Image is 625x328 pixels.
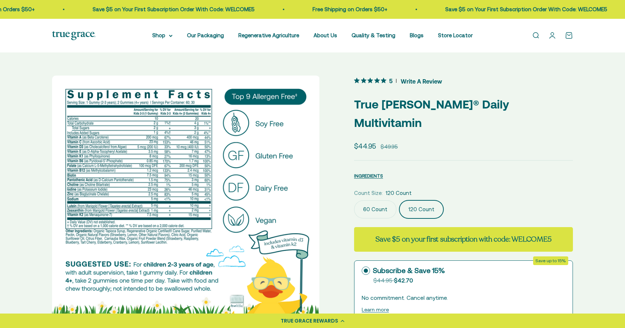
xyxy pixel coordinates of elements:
a: Blogs [410,32,424,38]
span: INGREDIENTS [354,173,383,179]
a: About Us [314,32,337,38]
a: Free Shipping on Orders $50+ [304,6,379,12]
a: Our Packaging [187,32,224,38]
compare-at-price: $49.95 [380,142,398,151]
span: 120 Count [386,189,412,197]
a: Store Locator [438,32,473,38]
button: INGREDIENTS [354,171,383,180]
p: Save $5 on Your First Subscription Order With Code: WELCOME5 [84,5,246,14]
a: Regenerative Agriculture [238,32,299,38]
p: True [PERSON_NAME]® Daily Multivitamin [354,95,573,132]
button: 5 out 5 stars rating in total 5 reviews. Jump to reviews. [354,76,442,86]
div: TRUE GRACE REWARDS [281,317,338,325]
summary: Shop [152,31,173,40]
p: Save $5 on Your First Subscription Order With Code: WELCOME5 [437,5,599,14]
span: Write A Review [401,76,442,86]
sale-price: $44.95 [354,141,376,152]
legend: Count Size: [354,189,383,197]
a: Quality & Testing [352,32,395,38]
span: 5 [389,77,392,84]
strong: Save $5 on your first subscription with code: WELCOME5 [375,234,551,244]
